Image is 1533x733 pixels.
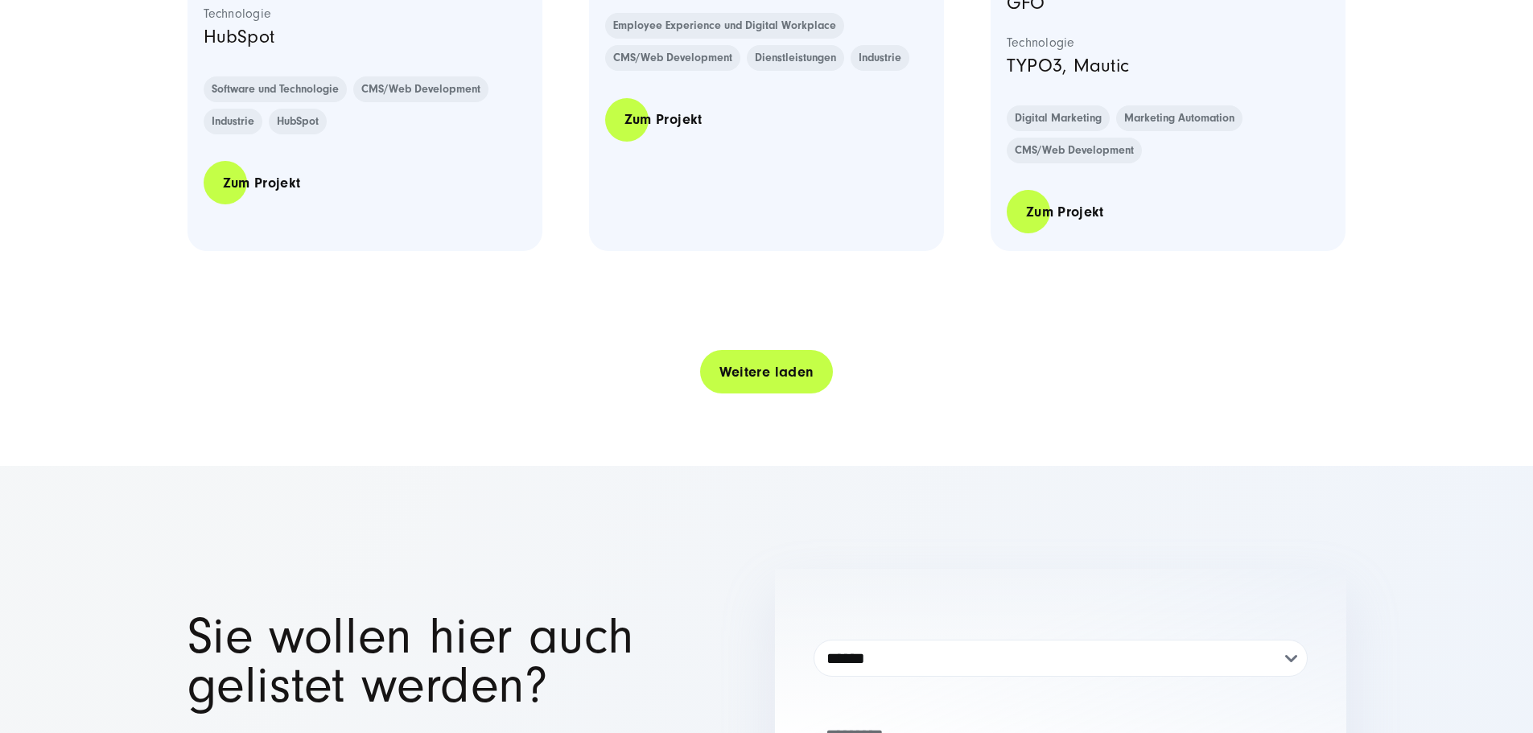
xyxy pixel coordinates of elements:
a: Software und Technologie [204,76,347,102]
a: Industrie [851,45,909,71]
p: HubSpot [204,22,527,52]
a: Employee Experience und Digital Workplace [605,13,844,39]
a: CMS/Web Development [1007,138,1142,163]
a: Zum Projekt [605,97,722,142]
p: TYPO3, Mautic [1007,51,1330,81]
a: Marketing Automation [1116,105,1242,131]
strong: Technologie [204,6,527,22]
a: CMS/Web Development [353,76,488,102]
a: HubSpot [269,109,327,134]
a: Industrie [204,109,262,134]
a: CMS/Web Development [605,45,740,71]
a: Weitere laden [700,349,834,395]
a: Digital Marketing [1007,105,1110,131]
strong: Technologie [1007,35,1330,51]
a: Dienstleistungen [747,45,844,71]
a: Zum Projekt [204,160,320,206]
h1: Sie wollen hier auch gelistet werden? [188,612,759,710]
a: Zum Projekt [1007,189,1123,235]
